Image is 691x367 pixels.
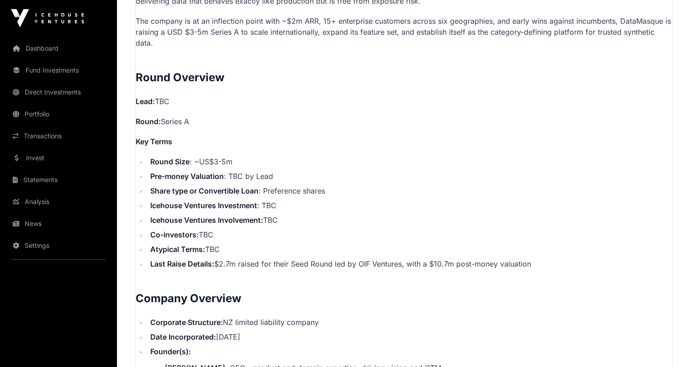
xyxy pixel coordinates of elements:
[136,70,672,85] h2: Round Overview
[7,38,110,58] a: Dashboard
[7,104,110,124] a: Portfolio
[7,60,110,80] a: Fund Investments
[150,332,216,341] strong: Date Incorporated:
[645,323,691,367] iframe: Chat Widget
[7,214,110,234] a: News
[148,185,672,196] li: : Preference shares
[150,230,199,239] strong: Co-investors:
[150,318,223,327] strong: Corporate Structure:
[150,259,214,268] strong: Last Raise Details:
[150,215,263,225] strong: Icehouse Ventures Involvement:
[7,236,110,256] a: Settings
[148,200,672,211] li: : TBC
[136,116,672,127] p: Series A
[136,137,172,146] strong: Key Terms
[148,331,672,342] li: [DATE]
[148,215,672,225] li: TBC
[150,186,258,195] strong: Share type or Convertible Loan
[150,157,190,166] strong: Round Size
[136,96,672,107] p: TBC
[148,244,672,255] li: TBC
[7,148,110,168] a: Invest
[7,126,110,146] a: Transactions
[7,170,110,190] a: Statements
[136,16,672,48] p: The company is at an inflection point with ~$2m ARR, 15+ enterprise customers across six geograph...
[148,317,672,328] li: NZ limited liability company
[148,156,672,167] li: : ~US$3-5m
[148,171,672,182] li: : TBC by Lead
[150,245,205,254] strong: Atypical Terms:
[7,82,110,102] a: Direct Investments
[148,229,672,240] li: TBC
[150,201,257,210] strong: Icehouse Ventures Investment
[150,347,191,356] strong: Founder(s):
[7,192,110,212] a: Analysis
[136,291,672,306] h2: Company Overview
[136,117,161,126] strong: Round:
[148,258,672,269] li: $2.7m raised for their Seed Round led by OIF Ventures, with a $10.7m post-money valuation
[136,97,155,106] strong: Lead:
[11,9,84,27] img: Icehouse Ventures Logo
[150,172,224,181] strong: Pre-money Valuation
